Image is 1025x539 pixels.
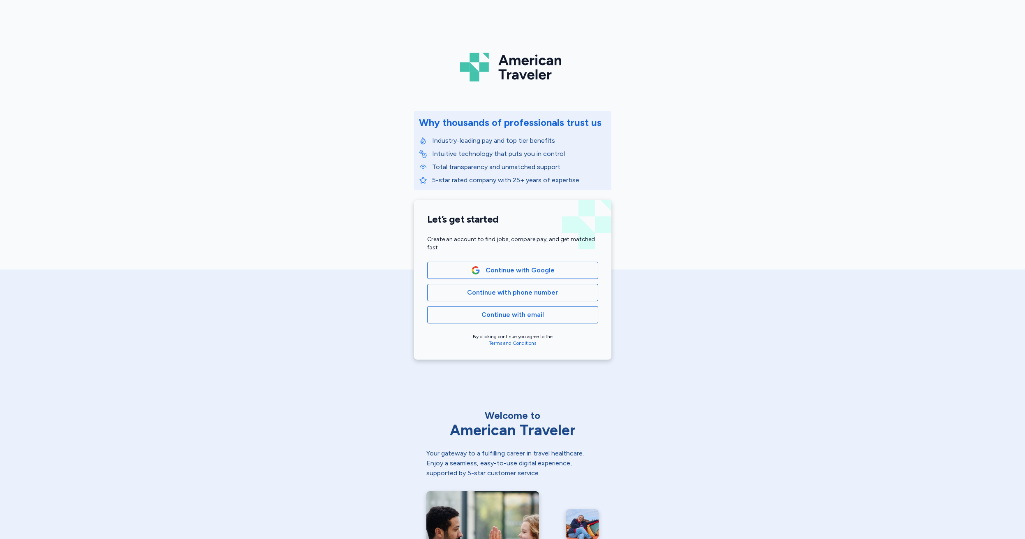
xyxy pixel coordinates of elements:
span: Continue with phone number [467,288,558,297]
div: Why thousands of professionals trust us [419,116,602,129]
div: By clicking continue you agree to the [427,333,598,346]
p: Total transparency and unmatched support [432,162,606,172]
div: Your gateway to a fulfilling career in travel healthcare. Enjoy a seamless, easy-to-use digital e... [426,448,599,478]
p: Industry-leading pay and top tier benefits [432,136,606,146]
img: ER nurse relaxing after a long day [566,509,599,539]
span: Continue with Google [486,265,555,275]
div: American Traveler [426,422,599,439]
button: Continue with email [427,306,598,323]
a: Terms and Conditions [489,340,536,346]
span: Continue with email [481,310,544,320]
p: Intuitive technology that puts you in control [432,149,606,159]
div: Create an account to find jobs, compare pay, and get matched fast [427,235,598,252]
div: Welcome to [426,409,599,422]
h1: Let’s get started [427,213,598,225]
button: Google LogoContinue with Google [427,262,598,279]
p: 5-star rated company with 25+ years of expertise [432,175,606,185]
img: Logo [460,49,565,85]
img: Google Logo [471,266,480,275]
button: Continue with phone number [427,284,598,301]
